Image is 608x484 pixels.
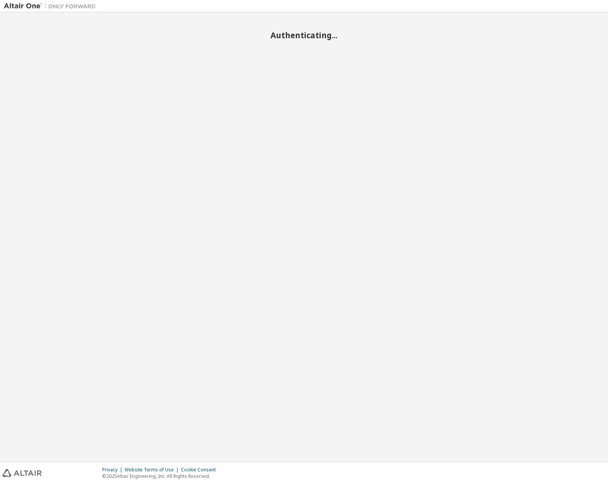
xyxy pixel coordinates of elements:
[4,30,604,40] h2: Authenticating...
[125,467,181,473] div: Website Terms of Use
[102,467,125,473] div: Privacy
[181,467,220,473] div: Cookie Consent
[102,473,220,479] p: © 2025 Altair Engineering, Inc. All Rights Reserved.
[2,469,42,477] img: altair_logo.svg
[4,2,99,10] img: Altair One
